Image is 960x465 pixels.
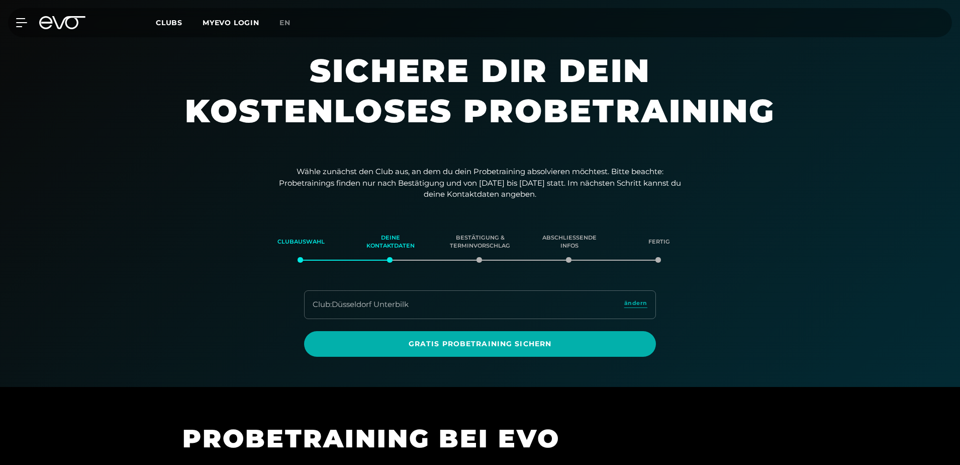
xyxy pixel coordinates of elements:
[304,331,656,357] a: Gratis Probetraining sichern
[182,422,635,455] h1: PROBETRAINING BEI EVO
[156,18,182,27] span: Clubs
[358,228,423,256] div: Deine Kontaktdaten
[624,299,647,311] a: ändern
[448,228,512,256] div: Bestätigung & Terminvorschlag
[279,18,291,27] span: en
[279,17,303,29] a: en
[178,50,782,151] h1: Sichere dir dein kostenloses Probetraining
[313,299,409,311] div: Club : Düsseldorf Unterbilk
[279,166,681,200] p: Wähle zunächst den Club aus, an dem du dein Probetraining absolvieren möchtest. Bitte beachte: Pr...
[537,228,602,256] div: Abschließende Infos
[624,299,647,307] span: ändern
[627,228,691,256] div: Fertig
[156,18,203,27] a: Clubs
[269,228,333,256] div: Clubauswahl
[328,339,632,349] span: Gratis Probetraining sichern
[203,18,259,27] a: MYEVO LOGIN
